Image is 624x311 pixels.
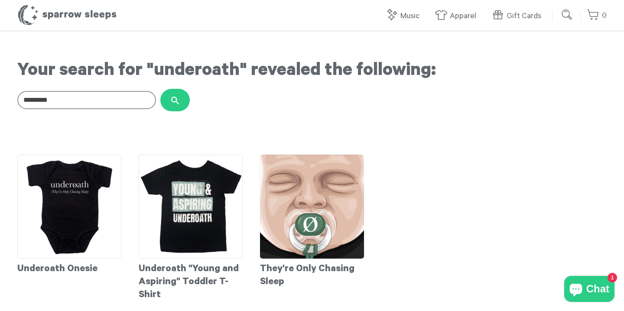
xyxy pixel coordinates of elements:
img: Underoath-They_reOnlyChasingSleep-Cover_grande.png [260,155,364,259]
img: Underoath-ToddlerT-shirt_e78959a8-87e6-4113-b351-bbb82bfaa7ef_grande.jpg [139,155,243,259]
div: Underoath Onesie [17,259,121,276]
a: Underoath Onesie [17,155,121,276]
a: Apparel [435,7,481,26]
h1: Sparrow Sleeps [17,4,117,26]
input: Submit [559,6,576,23]
div: Underoath "Young and Aspiring" Toddler T-Shirt [139,259,243,302]
a: Music [385,7,424,26]
a: Underoath "Young and Aspiring" Toddler T-Shirt [139,155,243,302]
a: Gift Cards [491,7,546,26]
a: 0 [587,6,607,25]
h1: Your search for "underoath" revealed the following: [17,61,607,83]
div: They're Only Chasing Sleep [260,259,364,289]
inbox-online-store-chat: Shopify online store chat [562,276,617,304]
img: Underoath-Onesie_grande.jpg [17,155,121,259]
a: They're Only Chasing Sleep [260,155,364,289]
